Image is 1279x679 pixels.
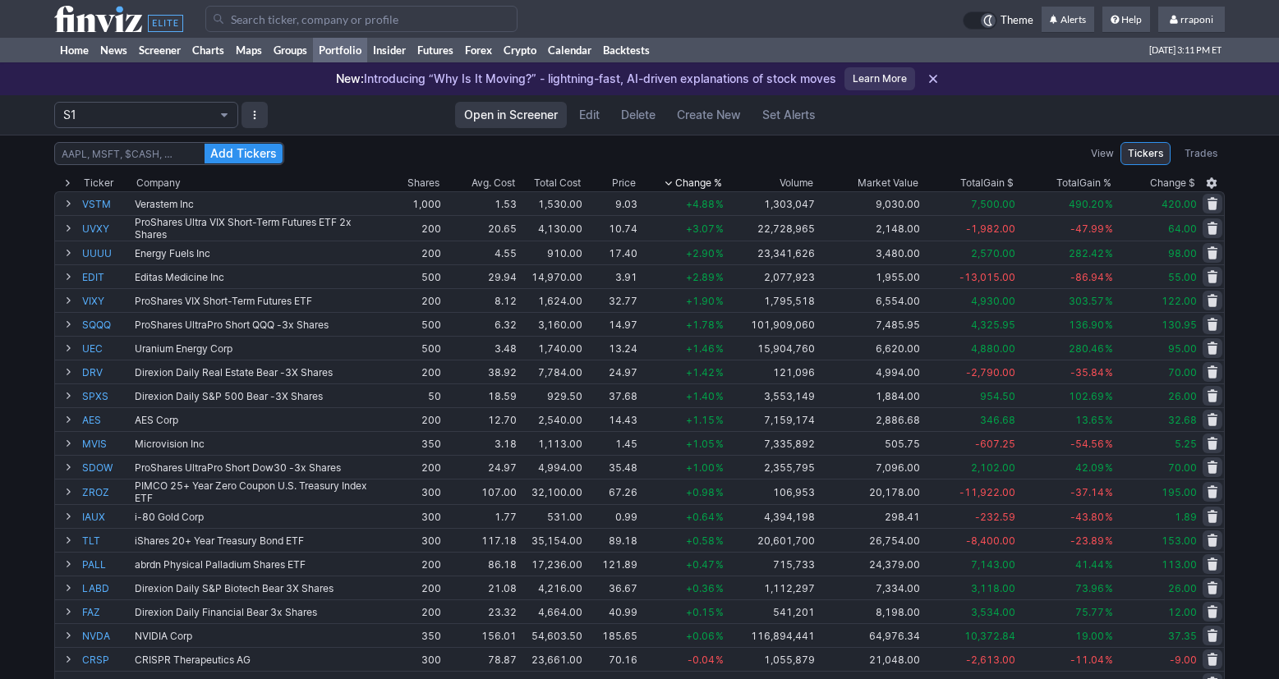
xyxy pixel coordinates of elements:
span: Add Tickers [210,145,277,162]
div: Volume [780,175,813,191]
td: 1,112,297 [725,576,817,599]
span: 13.65 [1075,414,1104,426]
span: Total [1056,175,1079,191]
a: Help [1102,7,1150,33]
td: 505.75 [817,431,922,455]
span: -43.80 [1070,511,1104,523]
td: 531.00 [518,504,584,528]
span: 282.42 [1069,247,1104,259]
td: 200 [384,215,443,241]
td: 9.03 [584,191,639,215]
td: 3,553,149 [725,383,817,407]
div: Company [136,175,181,191]
a: LABD [82,576,131,599]
td: 24.97 [443,455,518,479]
div: Microvision Inc [135,438,382,450]
span: % [1105,461,1113,474]
span: % [715,414,724,426]
span: % [715,271,724,283]
span: % [1105,198,1113,210]
td: 37.68 [584,383,639,407]
td: 300 [384,504,443,528]
td: 3,160.00 [518,312,584,336]
td: 6,620.00 [817,336,922,360]
td: 2,886.68 [817,407,922,431]
span: 26.00 [1168,390,1197,402]
a: Home [54,38,94,62]
span: % [715,390,724,402]
td: 2,355,795 [725,455,817,479]
span: 70.00 [1168,366,1197,378]
span: % [715,366,724,378]
a: Open in Screener [455,102,567,128]
span: % [1105,295,1113,307]
td: 2,077,923 [725,264,817,288]
a: IAUX [82,505,131,528]
td: 1,530.00 [518,191,584,215]
span: % [715,438,724,450]
span: +0.98 [686,486,715,498]
span: Change % [675,175,722,191]
td: 1,624.00 [518,288,584,312]
div: Avg. Cost [472,175,515,191]
span: % [715,558,724,571]
a: Calendar [542,38,597,62]
span: 42.09 [1075,461,1104,474]
span: +2.89 [686,271,715,283]
span: -47.99 [1070,223,1104,235]
a: Learn More [844,67,915,90]
span: Total [960,175,983,191]
a: EDIT [82,265,131,288]
div: Price [612,175,636,191]
span: % [715,486,724,498]
td: 101,909,060 [725,312,817,336]
td: 20,178.00 [817,479,922,504]
a: Groups [268,38,313,62]
span: 3,118.00 [971,582,1015,594]
span: 113.00 [1162,558,1197,571]
span: % [715,319,724,331]
td: 3.48 [443,336,518,360]
span: +0.36 [686,582,715,594]
span: % [715,247,724,259]
span: -11,922.00 [959,486,1015,498]
span: 7,143.00 [971,558,1015,571]
td: 18.59 [443,383,518,407]
td: 1.45 [584,431,639,455]
td: 7,485.95 [817,312,922,336]
span: 32.68 [1168,414,1197,426]
span: % [1105,223,1113,235]
td: 7,334.00 [817,576,922,599]
a: SPXS [82,384,131,407]
a: FAZ [82,600,131,623]
span: -13,015.00 [959,271,1015,283]
a: Theme [963,11,1033,30]
span: % [715,582,724,594]
span: -86.94 [1070,271,1104,283]
span: 26.00 [1168,582,1197,594]
td: 32,100.00 [518,479,584,504]
span: % [1105,558,1113,571]
td: 200 [384,288,443,312]
td: 6.32 [443,312,518,336]
a: Tickers [1120,142,1171,165]
td: 17,236.00 [518,552,584,576]
span: % [1105,247,1113,259]
span: -607.25 [975,438,1015,450]
label: View [1091,145,1114,162]
td: 36.67 [584,576,639,599]
span: % [715,295,724,307]
td: 7,784.00 [518,360,584,383]
td: 910.00 [518,241,584,264]
td: 26,754.00 [817,528,922,552]
a: Edit [570,102,609,128]
div: ProShares VIX Short-Term Futures ETF [135,295,382,307]
div: AES Corp [135,414,382,426]
span: % [1105,342,1113,355]
td: 15,904,760 [725,336,817,360]
span: -54.56 [1070,438,1104,450]
td: 17.40 [584,241,639,264]
span: 95.00 [1168,342,1197,355]
span: [DATE] 3:11 PM ET [1149,38,1221,62]
td: 3.18 [443,431,518,455]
